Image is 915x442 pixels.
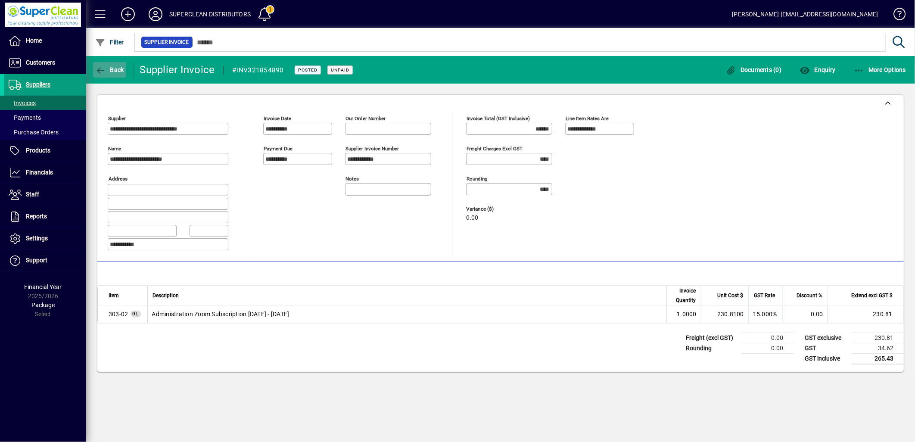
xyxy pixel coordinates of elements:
div: #INV321854890 [233,63,284,77]
mat-label: Rounding [467,176,487,182]
td: 265.43 [852,353,904,364]
span: Financial Year [25,283,62,290]
span: Extend excl GST $ [851,291,893,300]
td: 1.0000 [666,305,701,323]
span: Home [26,37,42,44]
span: Settings [26,235,48,242]
td: 230.81 [828,305,903,323]
app-page-header-button: Back [86,62,134,78]
mat-label: Invoice date [264,115,291,121]
mat-label: Line item rates are [566,115,609,121]
mat-label: Supplier invoice number [345,146,399,152]
span: Staff [26,191,39,198]
a: Financials [4,162,86,184]
mat-label: Our order number [345,115,386,121]
td: 0.00 [742,333,794,343]
span: Posted [298,67,317,73]
div: [PERSON_NAME] [EMAIL_ADDRESS][DOMAIN_NAME] [732,7,878,21]
td: Freight (excl GST) [682,333,742,343]
span: Supplier Invoice [145,38,189,47]
span: GL [133,311,139,316]
a: Reports [4,206,86,227]
td: GST exclusive [800,333,852,343]
a: Payments [4,110,86,125]
span: Variance ($) [466,206,518,212]
a: Knowledge Base [887,2,904,30]
mat-label: Name [108,146,121,152]
mat-label: Supplier [108,115,126,121]
span: Purchase Orders [9,129,59,136]
span: Back [95,66,124,73]
span: Unpaid [331,67,349,73]
button: Back [93,62,126,78]
span: Invoice Quantity [672,286,696,305]
span: Products [26,147,50,154]
mat-label: Freight charges excl GST [467,146,523,152]
td: GST [800,343,852,353]
span: Documents (0) [726,66,782,73]
span: Reports [26,213,47,220]
button: More Options [852,62,909,78]
span: More Options [854,66,906,73]
td: 230.8100 [701,305,748,323]
span: Enquiry [800,66,835,73]
td: 34.62 [852,343,904,353]
span: Customers [26,59,55,66]
td: Rounding [682,343,742,353]
span: Support [26,257,47,264]
span: Description [153,291,179,300]
td: Administration Zoom Subscription [DATE] - [DATE] [147,305,667,323]
span: Invoices [9,100,36,106]
a: Staff [4,184,86,205]
div: SUPERCLEAN DISTRIBUTORS [169,7,251,21]
td: 0.00 [742,343,794,353]
td: 0.00 [783,305,828,323]
mat-label: Notes [345,176,359,182]
span: Item [109,291,119,300]
span: Filter [95,39,124,46]
a: Settings [4,228,86,249]
td: 15.000% [748,305,783,323]
a: Support [4,250,86,271]
td: GST inclusive [800,353,852,364]
button: Enquiry [797,62,837,78]
button: Profile [142,6,169,22]
button: Add [114,6,142,22]
button: Filter [93,34,126,50]
td: 230.81 [852,333,904,343]
div: Supplier Invoice [140,63,215,77]
span: 0.00 [466,215,478,221]
span: GST Rate [754,291,775,300]
span: Suppliers [26,81,50,88]
span: Unit Cost $ [717,291,743,300]
a: Invoices [4,96,86,110]
span: Payments [9,114,41,121]
span: Financials [26,169,53,176]
button: Documents (0) [724,62,784,78]
span: Administration (Includes Catalogues) [109,310,128,318]
a: Customers [4,52,86,74]
span: Package [31,302,55,308]
span: Discount % [797,291,822,300]
mat-label: Payment due [264,146,293,152]
a: Products [4,140,86,162]
a: Home [4,30,86,52]
a: Purchase Orders [4,125,86,140]
mat-label: Invoice Total (GST inclusive) [467,115,530,121]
